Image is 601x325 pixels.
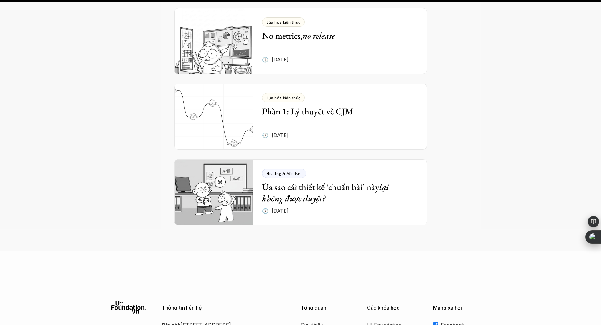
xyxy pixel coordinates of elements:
p: Mạng xã hội [433,305,490,311]
p: 🕔 [DATE] [262,131,289,140]
p: Healing & Mindset [267,171,302,176]
em: lại không được duyệt? [262,181,391,204]
h5: Phần 1: Lý thuyết về CJM [262,106,408,117]
p: Thông tin liên hệ [162,305,285,311]
a: Healing & MindsetỦa sao cái thiết kế ‘chuẩn bài’ nàylại không được duyệt?🕔 [DATE] [174,159,427,225]
h5: Ủa sao cái thiết kế ‘chuẩn bài’ này [262,181,408,204]
p: Các khóa học [367,305,424,311]
a: Lúa hóa kiến thứcNo metrics,no release🕔 [DATE] [174,8,427,74]
p: 🕔 [DATE] [262,206,289,216]
p: Tổng quan [301,305,357,311]
p: Lúa hóa kiến thức [267,96,300,100]
p: 🕔 [DATE] [262,55,289,64]
p: Lúa hóa kiến thức [267,20,300,24]
a: Lúa hóa kiến thứcPhần 1: Lý thuyết về CJM🕔 [DATE] [174,84,427,150]
em: no release [303,30,335,41]
h5: No metrics, [262,30,408,41]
